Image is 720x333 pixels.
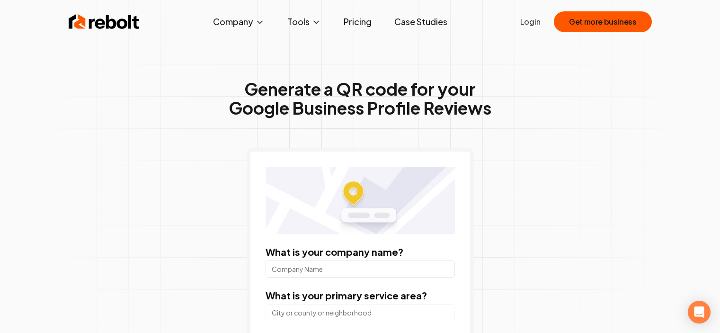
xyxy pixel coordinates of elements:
[229,80,491,117] h1: Generate a QR code for your Google Business Profile Reviews
[266,261,455,278] input: Company Name
[266,304,455,321] input: City or county or neighborhood
[387,12,455,31] a: Case Studies
[266,289,427,301] label: What is your primary service area?
[69,12,140,31] img: Rebolt Logo
[336,12,379,31] a: Pricing
[688,301,711,324] div: Open Intercom Messenger
[280,12,329,31] button: Tools
[266,246,403,258] label: What is your company name?
[266,167,455,234] img: Location map
[205,12,272,31] button: Company
[554,11,651,32] button: Get more business
[520,16,541,27] a: Login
